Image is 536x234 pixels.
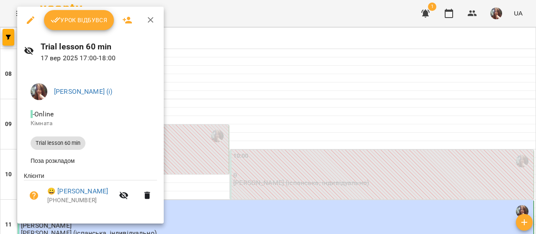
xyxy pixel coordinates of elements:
[51,15,108,25] span: Урок відбувся
[44,10,114,30] button: Урок відбувся
[24,185,44,206] button: Візит ще не сплачено. Додати оплату?
[31,139,85,147] span: Trial lesson 60 min
[31,83,47,100] img: 0ee1f4be303f1316836009b6ba17c5c5.jpeg
[24,172,157,213] ul: Клієнти
[24,153,157,168] li: Поза розкладом
[47,196,114,205] p: [PHONE_NUMBER]
[54,87,113,95] a: [PERSON_NAME] (і)
[41,53,157,63] p: 17 вер 2025 17:00 - 18:00
[47,186,108,196] a: 😀 [PERSON_NAME]
[31,119,150,128] p: Кімната
[41,40,157,53] h6: Trial lesson 60 min
[31,110,55,118] span: - Online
